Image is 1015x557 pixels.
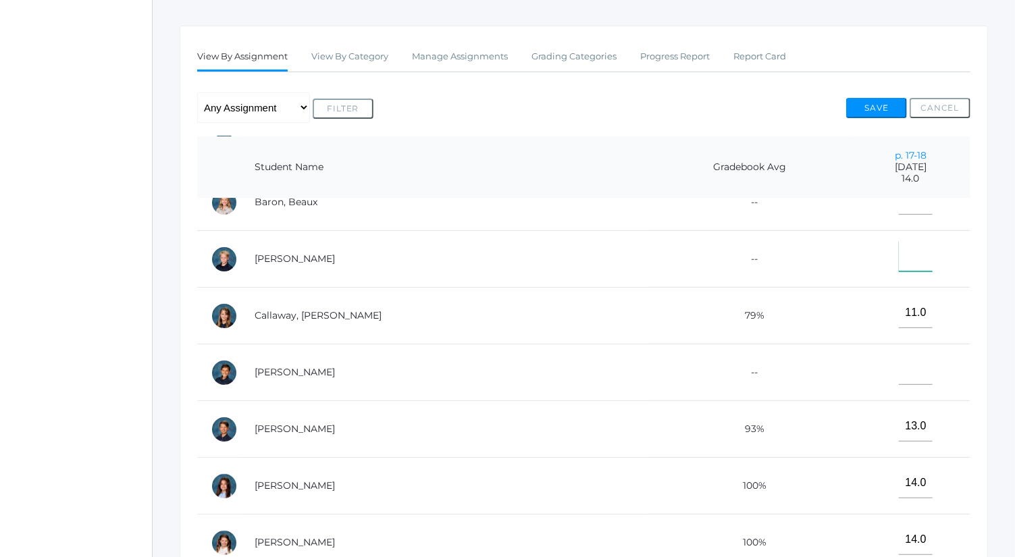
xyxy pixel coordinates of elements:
[864,173,957,184] span: 14.0
[255,196,317,208] a: Baron, Beaux
[255,423,335,435] a: [PERSON_NAME]
[197,43,288,72] a: View By Assignment
[211,529,238,556] div: Ceylee Ekdahl
[733,43,786,70] a: Report Card
[648,288,851,344] td: 79%
[211,189,238,216] div: Beaux Baron
[241,136,648,198] th: Student Name
[648,231,851,288] td: --
[648,174,851,231] td: --
[211,473,238,500] div: Kadyn Ehrlich
[412,43,508,70] a: Manage Assignments
[648,401,851,458] td: 93%
[211,302,238,329] div: Kennedy Callaway
[255,366,335,378] a: [PERSON_NAME]
[648,458,851,514] td: 100%
[255,309,382,321] a: Callaway, [PERSON_NAME]
[895,149,927,161] a: p. 17-18
[531,43,617,70] a: Grading Categories
[211,416,238,443] div: Levi Dailey-Langin
[255,253,335,265] a: [PERSON_NAME]
[255,536,335,548] a: [PERSON_NAME]
[846,98,907,118] button: Save
[648,344,851,401] td: --
[640,43,710,70] a: Progress Report
[648,136,851,198] th: Gradebook Avg
[211,246,238,273] div: Elliot Burke
[211,359,238,386] div: Gunnar Carey
[864,161,957,173] span: [DATE]
[255,479,335,492] a: [PERSON_NAME]
[311,43,388,70] a: View By Category
[910,98,970,118] button: Cancel
[313,99,373,119] button: Filter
